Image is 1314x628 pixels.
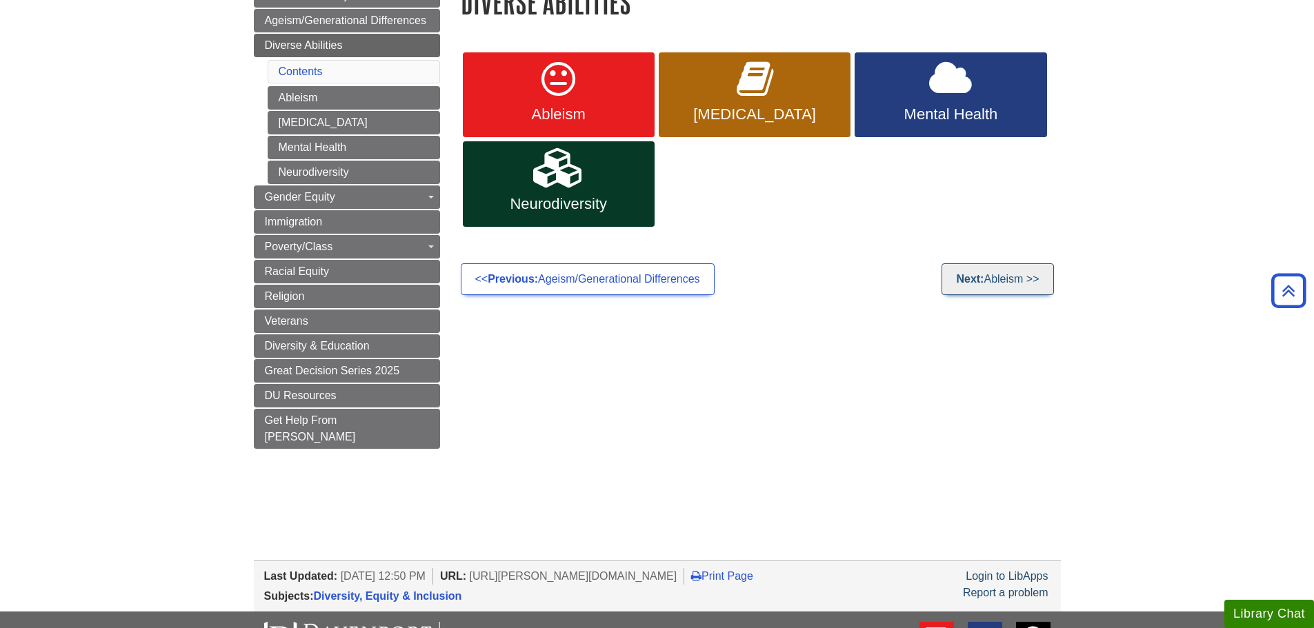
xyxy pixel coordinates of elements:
span: Mental Health [865,105,1036,123]
span: Poverty/Class [265,241,333,252]
a: Print Page [691,570,753,582]
span: [URL][PERSON_NAME][DOMAIN_NAME] [470,570,677,582]
span: Racial Equity [265,265,329,277]
span: Gender Equity [265,191,335,203]
a: DU Resources [254,384,440,407]
a: Ableism [463,52,655,138]
a: Login to LibApps [966,570,1048,582]
span: URL: [440,570,466,582]
span: Ageism/Generational Differences [265,14,427,26]
a: Report a problem [963,587,1048,598]
span: [MEDICAL_DATA] [669,105,840,123]
a: Ableism [268,86,440,110]
span: Get Help From [PERSON_NAME] [265,414,356,443]
span: Subjects: [264,590,314,602]
span: DU Resources [265,389,337,401]
a: Immigration [254,210,440,234]
a: Mental Health [268,136,440,159]
a: Racial Equity [254,260,440,283]
a: Poverty/Class [254,235,440,259]
a: Neurodiversity [463,141,655,227]
a: [MEDICAL_DATA] [659,52,850,138]
strong: Previous: [488,273,538,285]
a: Contents [279,65,323,77]
button: Library Chat [1224,600,1314,628]
a: Back to Top [1266,281,1311,300]
span: Diverse Abilities [265,39,343,51]
span: Last Updated: [264,570,338,582]
a: Great Decision Series 2025 [254,359,440,383]
a: Diverse Abilities [254,34,440,57]
i: Print Page [691,570,701,581]
a: Diversity, Equity & Inclusion [314,590,462,602]
a: Ageism/Generational Differences [254,9,440,32]
a: Gender Equity [254,185,440,209]
span: Great Decision Series 2025 [265,365,400,376]
strong: Next: [956,273,984,285]
span: [DATE] 12:50 PM [341,570,426,582]
span: Diversity & Education [265,340,370,352]
span: Religion [265,290,305,302]
a: Diversity & Education [254,334,440,358]
a: Get Help From [PERSON_NAME] [254,409,440,449]
a: <<Previous:Ageism/Generational Differences [461,263,715,295]
span: Veterans [265,315,308,327]
a: [MEDICAL_DATA] [268,111,440,134]
a: Religion [254,285,440,308]
span: Immigration [265,216,323,227]
a: Next:Ableism >> [942,263,1053,295]
a: Veterans [254,310,440,333]
a: Mental Health [855,52,1046,138]
span: Ableism [473,105,644,123]
span: Neurodiversity [473,195,644,213]
a: Neurodiversity [268,161,440,184]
